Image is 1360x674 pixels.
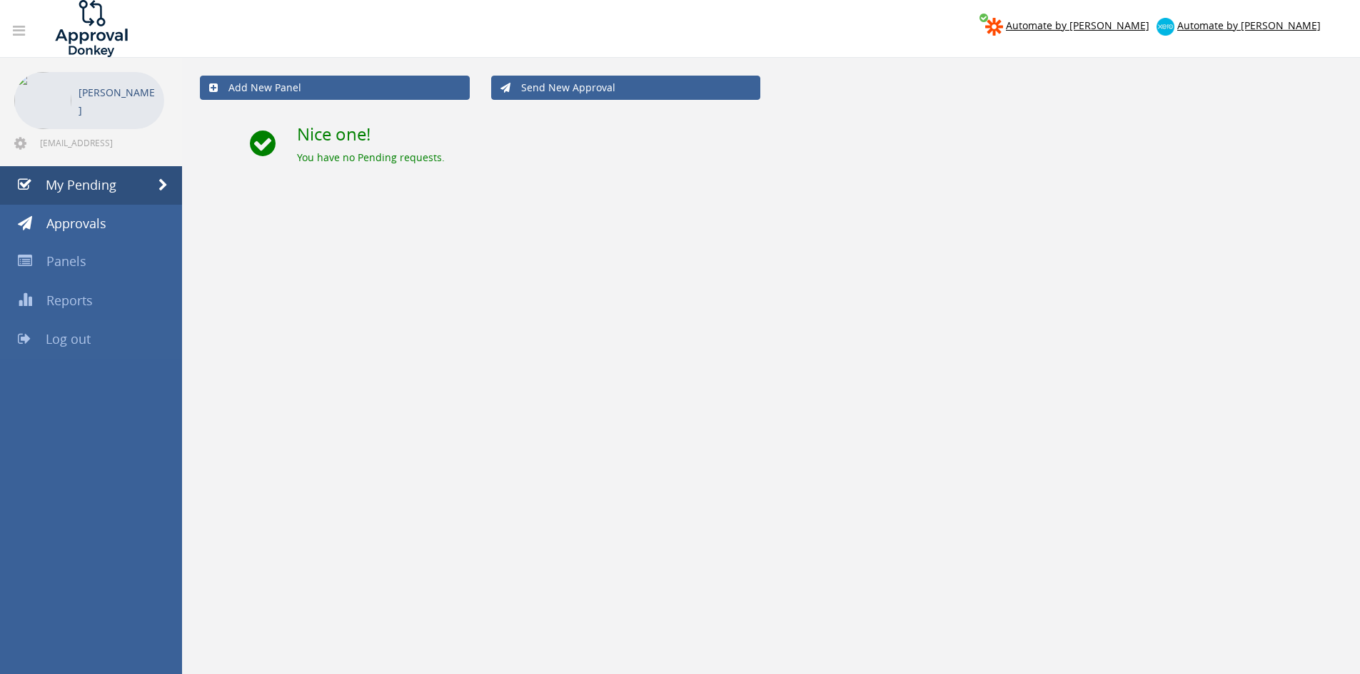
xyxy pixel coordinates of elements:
div: You have no Pending requests. [297,150,1342,165]
h2: Nice one! [297,125,1342,143]
span: Automate by [PERSON_NAME] [1006,19,1149,32]
span: [EMAIL_ADDRESS][DOMAIN_NAME] [40,137,161,148]
span: Log out [46,330,91,347]
span: Automate by [PERSON_NAME] [1177,19,1321,32]
span: Panels [46,252,86,270]
span: Reports [46,292,93,309]
img: zapier-logomark.png [985,18,1003,36]
span: Approvals [46,215,106,232]
p: [PERSON_NAME] [79,83,157,119]
img: xero-logo.png [1157,18,1174,36]
span: My Pending [46,176,116,193]
a: Add New Panel [200,76,470,100]
a: Send New Approval [491,76,761,100]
